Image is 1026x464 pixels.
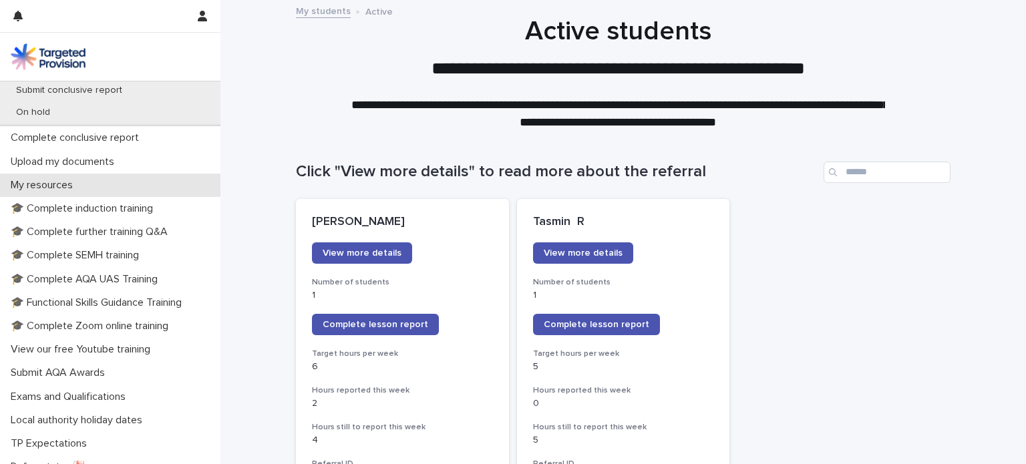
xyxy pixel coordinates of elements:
[5,156,125,168] p: Upload my documents
[5,249,150,262] p: 🎓 Complete SEMH training
[5,367,116,379] p: Submit AQA Awards
[296,3,351,18] a: My students
[312,361,493,373] p: 6
[5,343,161,356] p: View our free Youtube training
[5,179,83,192] p: My resources
[533,385,714,396] h3: Hours reported this week
[312,314,439,335] a: Complete lesson report
[544,320,649,329] span: Complete lesson report
[5,132,150,144] p: Complete conclusive report
[5,85,133,96] p: Submit conclusive report
[533,290,714,301] p: 1
[5,320,179,332] p: 🎓 Complete Zoom online training
[11,43,85,70] img: M5nRWzHhSzIhMunXDL62
[312,398,493,409] p: 2
[312,290,493,301] p: 1
[5,437,98,450] p: TP Expectations
[533,349,714,359] h3: Target hours per week
[533,398,714,409] p: 0
[5,226,178,238] p: 🎓 Complete further training Q&A
[291,15,945,47] h1: Active students
[533,242,633,264] a: View more details
[5,273,168,286] p: 🎓 Complete AQA UAS Training
[533,215,714,230] p: Tasmin R
[323,248,401,258] span: View more details
[323,320,428,329] span: Complete lesson report
[312,422,493,433] h3: Hours still to report this week
[533,422,714,433] h3: Hours still to report this week
[312,435,493,446] p: 4
[312,349,493,359] h3: Target hours per week
[824,162,951,183] input: Search
[312,385,493,396] h3: Hours reported this week
[533,435,714,446] p: 5
[5,107,61,118] p: On hold
[312,242,412,264] a: View more details
[312,215,493,230] p: [PERSON_NAME]
[533,361,714,373] p: 5
[5,296,192,309] p: 🎓 Functional Skills Guidance Training
[5,202,164,215] p: 🎓 Complete induction training
[312,277,493,288] h3: Number of students
[5,414,153,427] p: Local authority holiday dates
[365,3,393,18] p: Active
[296,162,818,182] h1: Click "View more details" to read more about the referral
[533,314,660,335] a: Complete lesson report
[533,277,714,288] h3: Number of students
[5,391,136,403] p: Exams and Qualifications
[544,248,623,258] span: View more details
